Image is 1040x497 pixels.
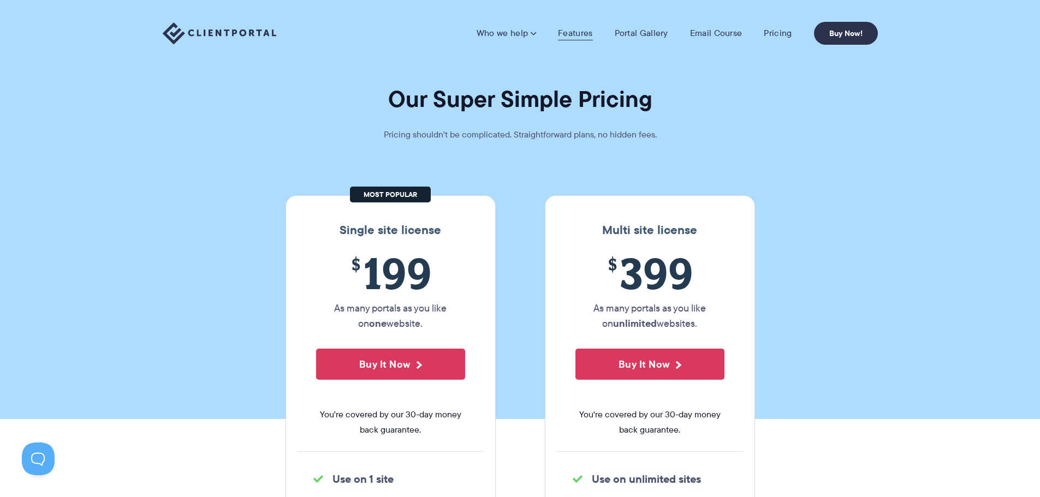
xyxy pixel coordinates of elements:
strong: Use on 1 site [332,471,394,487]
button: Buy It Now [316,349,465,380]
h3: Multi site license [556,223,744,237]
span: 399 [575,248,724,298]
h3: Single site license [297,223,484,237]
strong: Use on unlimited sites [592,471,701,487]
span: 199 [316,248,465,298]
strong: one [369,316,387,331]
iframe: Toggle Customer Support [22,442,55,475]
a: Features [558,28,592,39]
a: Email Course [690,28,742,39]
a: Pricing [764,28,792,39]
a: Buy Now! [814,22,878,45]
a: Portal Gallery [615,28,668,39]
p: As many portals as you like on website. [316,301,465,331]
a: Who we help [477,28,536,39]
span: You're covered by our 30-day money back guarantee. [575,407,724,438]
p: Pricing shouldn't be complicated. Straightforward plans, no hidden fees. [356,127,684,142]
strong: unlimited [613,316,657,331]
p: As many portals as you like on websites. [575,301,724,331]
span: You're covered by our 30-day money back guarantee. [316,407,465,438]
button: Buy It Now [575,349,724,380]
